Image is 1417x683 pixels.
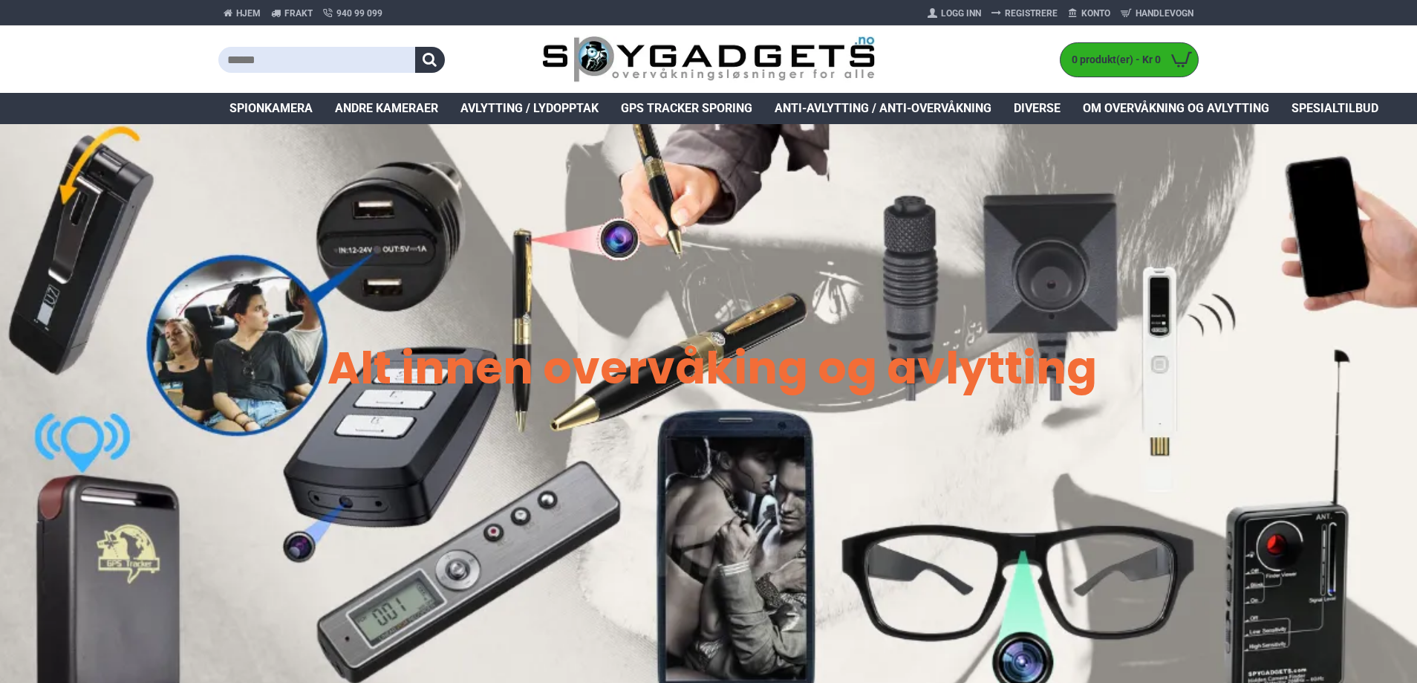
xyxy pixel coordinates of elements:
span: Hjem [236,7,261,20]
a: Avlytting / Lydopptak [449,93,610,124]
span: Avlytting / Lydopptak [460,100,599,117]
a: Registrere [986,1,1063,25]
a: Anti-avlytting / Anti-overvåkning [763,93,1003,124]
span: Handlevogn [1136,7,1193,20]
span: Andre kameraer [335,100,438,117]
span: GPS Tracker Sporing [621,100,752,117]
span: Spionkamera [229,100,313,117]
a: Om overvåkning og avlytting [1072,93,1280,124]
a: GPS Tracker Sporing [610,93,763,124]
span: Konto [1081,7,1110,20]
span: Anti-avlytting / Anti-overvåkning [775,100,991,117]
span: Logg Inn [941,7,981,20]
a: Handlevogn [1115,1,1199,25]
span: Om overvåkning og avlytting [1083,100,1269,117]
a: Konto [1063,1,1115,25]
span: Registrere [1005,7,1058,20]
span: Spesialtilbud [1291,100,1378,117]
span: Diverse [1014,100,1061,117]
span: 0 produkt(er) - Kr 0 [1061,52,1164,68]
span: 940 99 099 [336,7,382,20]
a: Spesialtilbud [1280,93,1390,124]
a: 0 produkt(er) - Kr 0 [1061,43,1198,77]
a: Diverse [1003,93,1072,124]
span: Frakt [284,7,313,20]
a: Andre kameraer [324,93,449,124]
a: Spionkamera [218,93,324,124]
a: Logg Inn [922,1,986,25]
img: SpyGadgets.no [542,36,876,84]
